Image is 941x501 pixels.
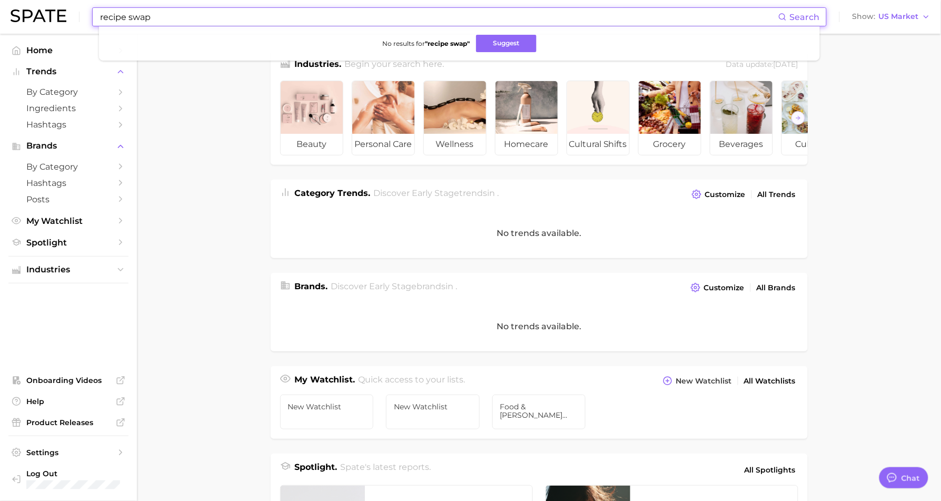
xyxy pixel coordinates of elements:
[745,464,796,476] span: All Spotlights
[500,402,578,419] span: Food & [PERSON_NAME] Brands
[352,134,414,155] span: personal care
[8,191,128,208] a: Posts
[790,12,820,22] span: Search
[386,395,480,429] a: New Watchlist
[8,213,128,229] a: My Watchlist
[26,120,111,130] span: Hashtags
[423,81,487,155] a: wellness
[280,395,374,429] a: New Watchlist
[8,372,128,388] a: Onboarding Videos
[295,461,338,479] h1: Spotlight.
[26,141,111,151] span: Brands
[425,40,470,47] strong: " recipe swap "
[26,418,111,427] span: Product Releases
[358,374,465,388] h2: Quick access to your lists.
[742,461,798,479] a: All Spotlights
[791,111,805,125] button: Scroll Right
[295,58,342,72] h1: Industries.
[705,190,746,199] span: Customize
[567,81,630,155] a: cultural shifts
[26,67,111,76] span: Trends
[676,377,732,386] span: New Watchlist
[639,134,701,155] span: grocery
[26,194,111,204] span: Posts
[850,10,933,24] button: ShowUS Market
[8,116,128,133] a: Hashtags
[853,14,876,19] span: Show
[710,81,773,155] a: beverages
[8,42,128,58] a: Home
[704,283,745,292] span: Customize
[295,374,355,388] h1: My Watchlist.
[26,162,111,172] span: by Category
[331,281,457,291] span: Discover Early Stage brands in .
[755,188,798,202] a: All Trends
[271,208,808,258] div: No trends available.
[8,234,128,251] a: Spotlight
[340,461,431,479] h2: Spate's latest reports.
[99,8,778,26] input: Search here for a brand, industry, or ingredient
[8,175,128,191] a: Hashtags
[495,81,558,155] a: homecare
[492,395,586,429] a: Food & [PERSON_NAME] Brands
[26,178,111,188] span: Hashtags
[8,466,128,493] a: Log out. Currently logged in with e-mail jhayes@hunterpr.com.
[26,103,111,113] span: Ingredients
[758,190,796,199] span: All Trends
[8,138,128,154] button: Brands
[757,283,796,292] span: All Brands
[281,134,343,155] span: beauty
[344,58,444,72] h2: Begin your search here.
[8,394,128,409] a: Help
[26,216,111,226] span: My Watchlist
[879,14,919,19] span: US Market
[741,374,798,388] a: All Watchlists
[781,81,845,155] a: culinary
[782,134,844,155] span: culinary
[26,45,111,55] span: Home
[8,64,128,80] button: Trends
[288,402,366,411] span: New Watchlist
[638,81,701,155] a: grocery
[295,281,328,291] span: Brands .
[8,415,128,430] a: Product Releases
[280,81,343,155] a: beauty
[689,187,748,202] button: Customize
[26,448,111,457] span: Settings
[8,159,128,175] a: by Category
[8,445,128,460] a: Settings
[26,397,111,406] span: Help
[496,134,558,155] span: homecare
[26,469,120,478] span: Log Out
[295,188,371,198] span: Category Trends .
[660,374,734,388] button: New Watchlist
[8,262,128,278] button: Industries
[352,81,415,155] a: personal care
[373,188,499,198] span: Discover Early Stage trends in .
[8,84,128,100] a: by Category
[744,377,796,386] span: All Watchlists
[754,281,798,295] a: All Brands
[567,134,629,155] span: cultural shifts
[382,40,470,47] span: No results for
[394,402,472,411] span: New Watchlist
[726,58,798,72] div: Data update: [DATE]
[476,35,537,52] button: Suggest
[26,238,111,248] span: Spotlight
[11,9,66,22] img: SPATE
[688,280,747,295] button: Customize
[424,134,486,155] span: wellness
[271,301,808,351] div: No trends available.
[26,265,111,274] span: Industries
[26,376,111,385] span: Onboarding Videos
[26,87,111,97] span: by Category
[8,100,128,116] a: Ingredients
[710,134,772,155] span: beverages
